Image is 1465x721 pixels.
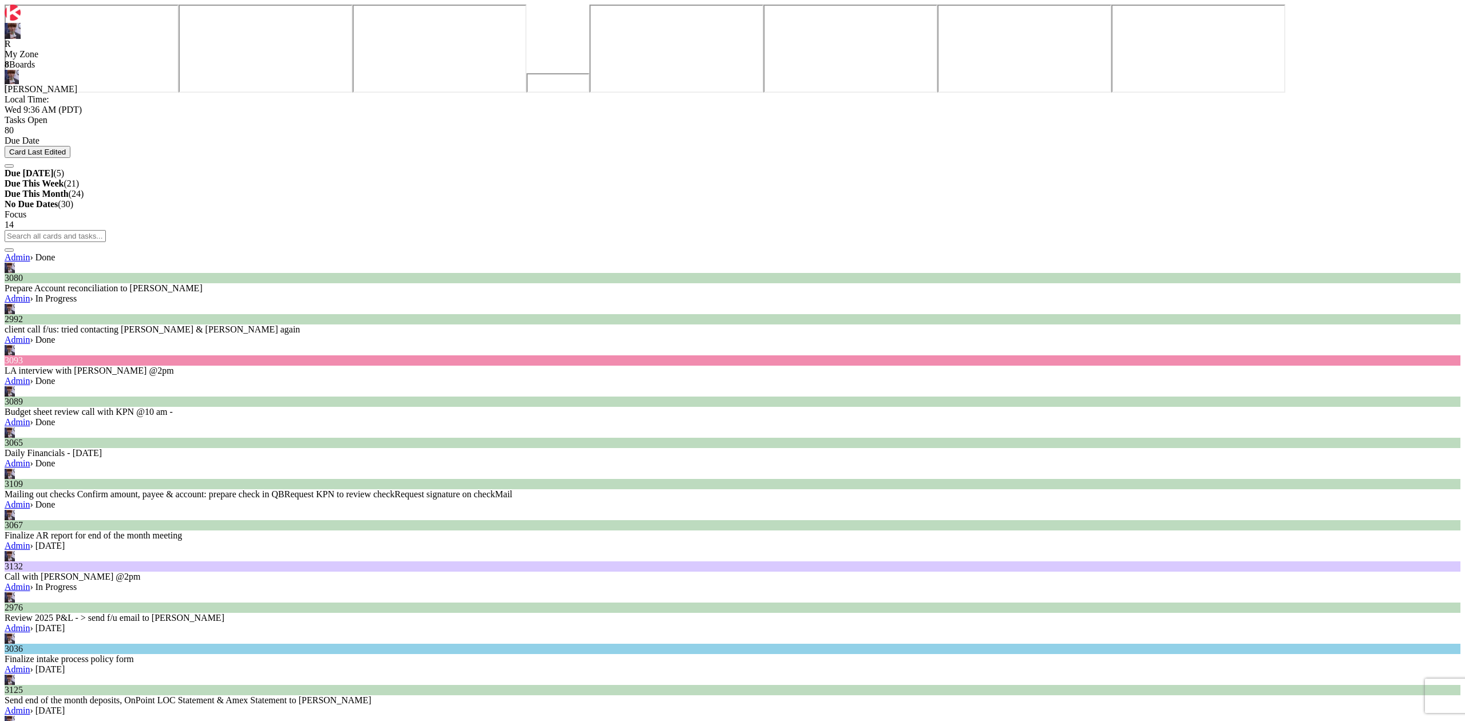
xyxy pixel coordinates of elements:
div: 2992 [5,314,1460,324]
b: Due [DATE] [5,168,53,178]
div: › Done [5,458,1460,469]
a: Admin [5,500,30,509]
div: › Done [5,417,1460,427]
span: ( 21 ) [64,179,79,188]
span: Daily Financials - [DATE] [5,448,102,458]
img: ML [5,263,15,273]
div: 2976 [5,603,1460,613]
a: Admin [5,623,30,633]
iframe: UserGuiding Product Updates [763,5,937,93]
span: LA interview with [PERSON_NAME] @2pm [5,366,174,375]
img: ML [5,675,15,685]
a: Admin [5,582,30,592]
a: Admin [5,376,30,386]
span: Send end of the month deposits, OnPoint LOC Statement & Amex Statement to [PERSON_NAME] [5,695,371,705]
div: › [DATE] [5,541,1460,551]
img: ML [5,633,15,644]
div: › Done [5,500,1460,510]
span: Call with [PERSON_NAME] @2pm [5,572,140,581]
div: › [DATE] [5,706,1460,716]
span: Focus [5,209,26,219]
div: Local Time: [5,94,1460,105]
a: Admin [5,417,30,427]
span: Mailing out checks Confirm amount, payee & account: prepare check in QBRequest KPN to review chec... [5,489,512,499]
span: Boards [5,60,35,69]
a: Admin [5,294,30,303]
span: My Zone [5,49,38,59]
div: R [5,39,1460,49]
input: Search all cards and tasks... [5,230,106,242]
div: › In Progress [5,294,1460,304]
img: ML [5,469,15,479]
a: Admin [5,458,30,468]
a: Admin [5,706,30,715]
div: › [DATE] [5,623,1460,633]
span: client call f/us: tried contacting [PERSON_NAME] & [PERSON_NAME] again [5,324,300,334]
button: Card Last Edited [5,146,70,158]
div: 3132 [5,561,1460,572]
span: [PERSON_NAME] [5,84,77,94]
div: 3067 [5,520,1460,530]
span: Review 2025 P&L - > send f/u email to [PERSON_NAME] [5,613,224,623]
span: Budget sheet review call with KPN @10 am - [5,407,173,417]
img: ML [5,345,15,355]
a: Admin [5,252,30,262]
img: ML [5,304,15,314]
span: Card Last Edited [9,148,66,156]
span: ( 5 ) [53,168,64,178]
div: 3065 [5,438,1460,448]
div: Wed 9:36 AM (PDT) [5,105,1460,115]
span: ( 24 ) [69,189,84,199]
img: ML [5,510,15,520]
div: 3089 [5,397,1460,407]
b: Due This Week [5,179,64,188]
div: 3036 [5,644,1460,654]
div: 14 [5,220,1460,230]
span: Finalize intake process policy form [5,654,134,664]
div: › In Progress [5,582,1460,592]
img: ML [5,70,19,84]
img: ML [5,386,15,397]
b: Due This Month [5,189,69,199]
div: 3080 [5,273,1460,283]
a: Admin [5,335,30,344]
div: 3093 [5,355,1460,366]
img: ML [5,427,15,438]
div: 3125 [5,685,1460,695]
b: 8 [5,60,9,69]
span: Prepare Account reconciliation to [PERSON_NAME] [5,283,203,293]
iframe: UserGuiding AI Assistant [1111,5,1285,93]
div: 3109 [5,479,1460,489]
a: Admin [5,664,30,674]
div: › Done [5,335,1460,345]
span: Finalize AR report for end of the month meeting [5,530,182,540]
div: › [DATE] [5,664,1460,675]
span: Due Date [5,136,39,145]
iframe: UserGuiding AI Assistant Launcher [937,5,1111,93]
span: Tasks Open [5,115,47,125]
img: ML [5,551,15,561]
iframe: UserGuiding Knowledge Base [589,5,763,93]
b: No Due Dates [5,199,58,209]
div: › Done [5,376,1460,386]
div: 80 [5,125,1460,136]
span: ( 30 ) [58,199,73,209]
div: › Done [5,252,1460,263]
img: ML [5,592,15,603]
a: Admin [5,541,30,550]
